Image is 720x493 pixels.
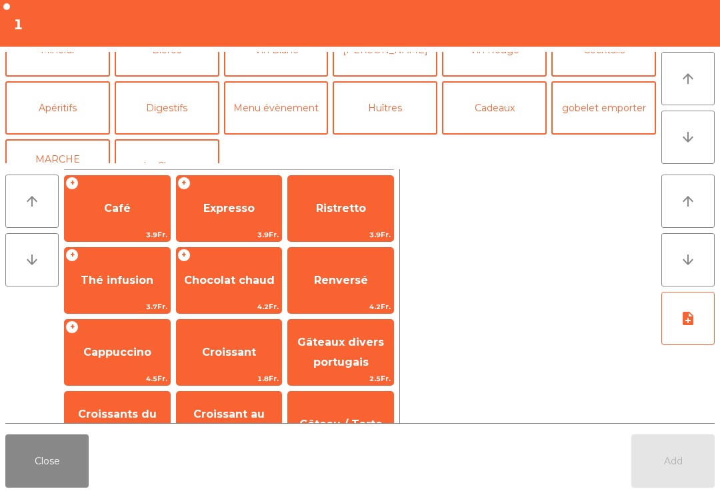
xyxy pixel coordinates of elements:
[177,177,191,190] span: +
[13,15,23,35] h4: 1
[65,229,170,241] span: 3.9Fr.
[78,408,157,440] span: Croissants du Porto
[5,233,59,286] button: arrow_downward
[661,233,715,286] button: arrow_downward
[177,372,282,385] span: 1.8Fr.
[65,320,79,334] span: +
[661,292,715,345] button: note_add
[177,229,282,241] span: 3.9Fr.
[288,372,393,385] span: 2.5Fr.
[177,300,282,313] span: 4.2Fr.
[224,81,329,135] button: Menu évènement
[680,129,696,145] i: arrow_downward
[24,193,40,209] i: arrow_upward
[661,52,715,105] button: arrow_upward
[551,81,656,135] button: gobelet emporter
[5,434,89,488] button: Close
[314,274,368,286] span: Renversé
[288,229,393,241] span: 3.9Fr.
[65,300,170,313] span: 3.7Fr.
[288,300,393,313] span: 4.2Fr.
[680,193,696,209] i: arrow_upward
[661,175,715,228] button: arrow_upward
[299,418,383,430] span: Gâteau / Tarte
[316,202,366,215] span: Ristretto
[5,175,59,228] button: arrow_upward
[115,81,219,135] button: Digestifs
[680,310,696,326] i: note_add
[661,111,715,164] button: arrow_downward
[115,139,219,193] button: La Chasse
[65,177,79,190] span: +
[104,202,131,215] span: Café
[184,274,275,286] span: Chocolat chaud
[177,248,191,262] span: +
[203,202,255,215] span: Expresso
[65,372,170,385] span: 4.5Fr.
[81,274,153,286] span: Thé infusion
[680,252,696,268] i: arrow_downward
[5,139,110,193] button: MARCHE ARTISANALE
[442,81,547,135] button: Cadeaux
[83,346,151,358] span: Cappuccino
[5,81,110,135] button: Apéritifs
[680,71,696,87] i: arrow_upward
[65,248,79,262] span: +
[297,336,384,368] span: Gâteaux divers portugais
[24,252,40,268] i: arrow_downward
[193,408,265,440] span: Croissant au chocolat pt
[202,346,256,358] span: Croissant
[333,81,437,135] button: Huîtres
